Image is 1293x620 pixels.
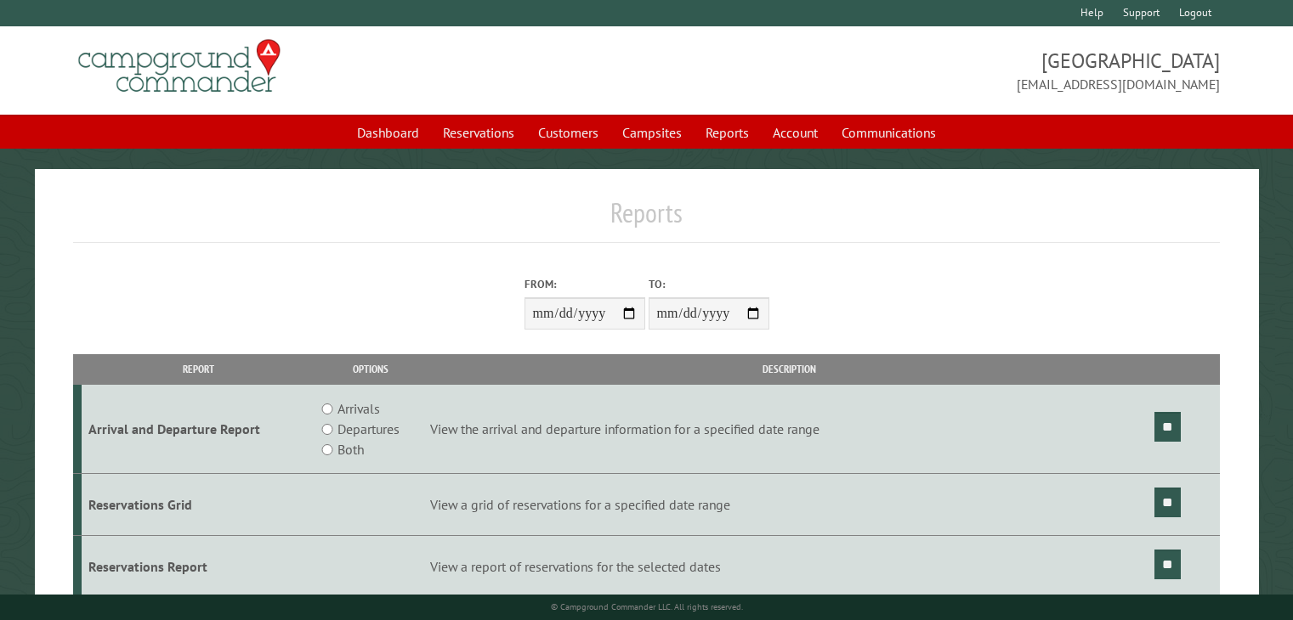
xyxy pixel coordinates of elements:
a: Customers [528,116,609,149]
label: Departures [337,419,400,439]
label: Arrivals [337,398,380,419]
a: Reports [695,116,759,149]
small: © Campground Commander LLC. All rights reserved. [551,601,743,612]
label: From: [525,276,645,292]
td: View a report of reservations for the selected dates [428,535,1152,597]
h1: Reports [73,196,1220,243]
a: Communications [831,116,946,149]
a: Account [763,116,828,149]
label: To: [649,276,769,292]
th: Description [428,354,1152,384]
td: Arrival and Departure Report [82,385,315,474]
td: View a grid of reservations for a specified date range [428,474,1152,536]
th: Options [315,354,428,384]
span: [GEOGRAPHIC_DATA] [EMAIL_ADDRESS][DOMAIN_NAME] [647,47,1220,94]
img: Campground Commander [73,33,286,99]
label: Both [337,439,364,459]
th: Report [82,354,315,384]
td: Reservations Report [82,535,315,597]
a: Dashboard [347,116,429,149]
td: Reservations Grid [82,474,315,536]
td: View the arrival and departure information for a specified date range [428,385,1152,474]
a: Reservations [433,116,525,149]
a: Campsites [612,116,692,149]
